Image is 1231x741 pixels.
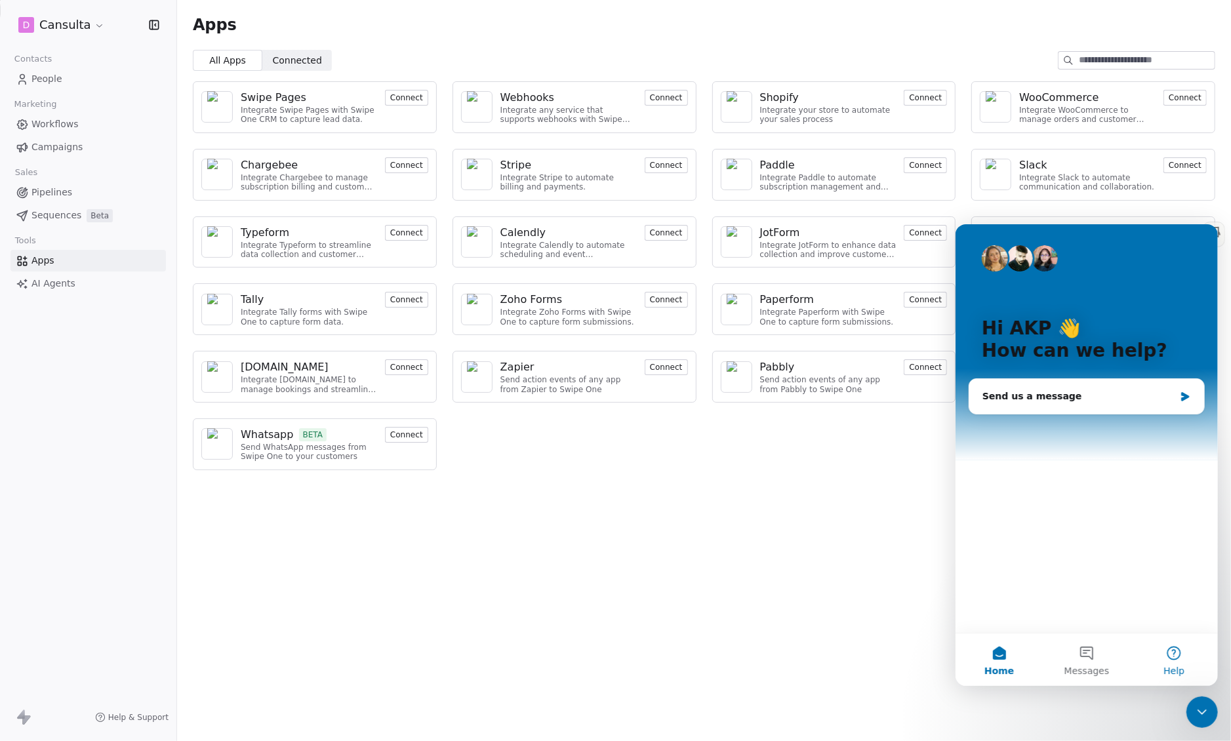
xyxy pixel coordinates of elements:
[95,712,169,723] a: Help & Support
[461,294,493,325] a: NA
[645,293,688,306] a: Connect
[760,90,897,106] a: Shopify
[241,157,377,173] a: Chargebee
[9,94,62,114] span: Marketing
[1163,159,1207,171] a: Connect
[10,182,166,203] a: Pipelines
[721,91,752,123] a: NA
[645,359,688,375] button: Connect
[760,90,799,106] div: Shopify
[201,361,233,393] a: NA
[31,277,75,290] span: AI Agents
[904,359,947,375] button: Connect
[385,225,428,241] button: Connect
[241,292,377,308] a: Tally
[299,428,327,441] span: BETA
[241,173,377,192] div: Integrate Chargebee to manage subscription billing and customer data.
[500,225,546,241] div: Calendly
[1019,173,1156,192] div: Integrate Slack to automate communication and collaboration.
[721,361,752,393] a: NA
[760,359,795,375] div: Pabbly
[904,90,947,106] button: Connect
[201,428,233,460] a: NA
[241,225,377,241] a: Typeform
[904,91,947,104] a: Connect
[10,205,166,226] a: SequencesBeta
[385,157,428,173] button: Connect
[500,225,637,241] a: Calendly
[467,361,487,393] img: NA
[39,16,91,33] span: Cansulta
[500,359,637,375] a: Zapier
[721,294,752,325] a: NA
[467,294,487,325] img: NA
[1019,90,1099,106] div: WooCommerce
[201,226,233,258] a: NA
[241,308,377,327] div: Integrate Tally forms with Swipe One to capture form data.
[9,231,41,250] span: Tools
[467,91,487,123] img: NA
[956,224,1218,686] iframe: Intercom live chat
[760,292,815,308] div: Paperform
[385,427,428,443] button: Connect
[1186,696,1218,728] iframe: Intercom live chat
[721,226,752,258] a: NA
[500,106,637,125] div: Integrate any service that supports webhooks with Swipe One to capture and automate data workflows.
[207,91,227,123] img: NA
[23,18,30,31] span: D
[904,361,947,373] a: Connect
[241,157,298,173] div: Chargebee
[500,292,562,308] div: Zoho Forms
[760,225,897,241] a: JotForm
[241,106,377,125] div: Integrate Swipe Pages with Swipe One CRM to capture lead data.
[10,68,166,90] a: People
[31,209,81,222] span: Sequences
[241,443,377,462] div: Send WhatsApp messages from Swipe One to your customers
[500,157,637,173] a: Stripe
[207,428,227,460] img: NA
[645,159,688,171] a: Connect
[10,273,166,294] a: AI Agents
[760,157,795,173] div: Paddle
[207,294,227,325] img: NA
[10,136,166,158] a: Campaigns
[467,226,487,258] img: NA
[31,140,83,154] span: Campaigns
[461,159,493,190] a: NA
[385,359,428,375] button: Connect
[241,427,294,443] div: Whatsapp
[385,91,428,104] a: Connect
[385,292,428,308] button: Connect
[500,359,535,375] div: Zapier
[904,293,947,306] a: Connect
[207,226,227,258] img: NA
[241,90,306,106] div: Swipe Pages
[904,226,947,239] a: Connect
[645,226,688,239] a: Connect
[273,54,322,68] span: Connected
[1019,90,1156,106] a: WooCommerce
[207,361,227,393] img: NA
[760,292,897,308] a: Paperform
[980,159,1011,190] a: NA
[721,159,752,190] a: NA
[500,375,637,394] div: Send action events of any app from Zapier to Swipe One
[500,173,637,192] div: Integrate Stripe to automate billing and payments.
[980,91,1011,123] a: NA
[461,91,493,123] a: NA
[31,117,79,131] span: Workflows
[241,375,377,394] div: Integrate [DOMAIN_NAME] to manage bookings and streamline scheduling.
[645,90,688,106] button: Connect
[385,293,428,306] a: Connect
[904,159,947,171] a: Connect
[10,113,166,135] a: Workflows
[760,173,897,192] div: Integrate Paddle to automate subscription management and customer engagement.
